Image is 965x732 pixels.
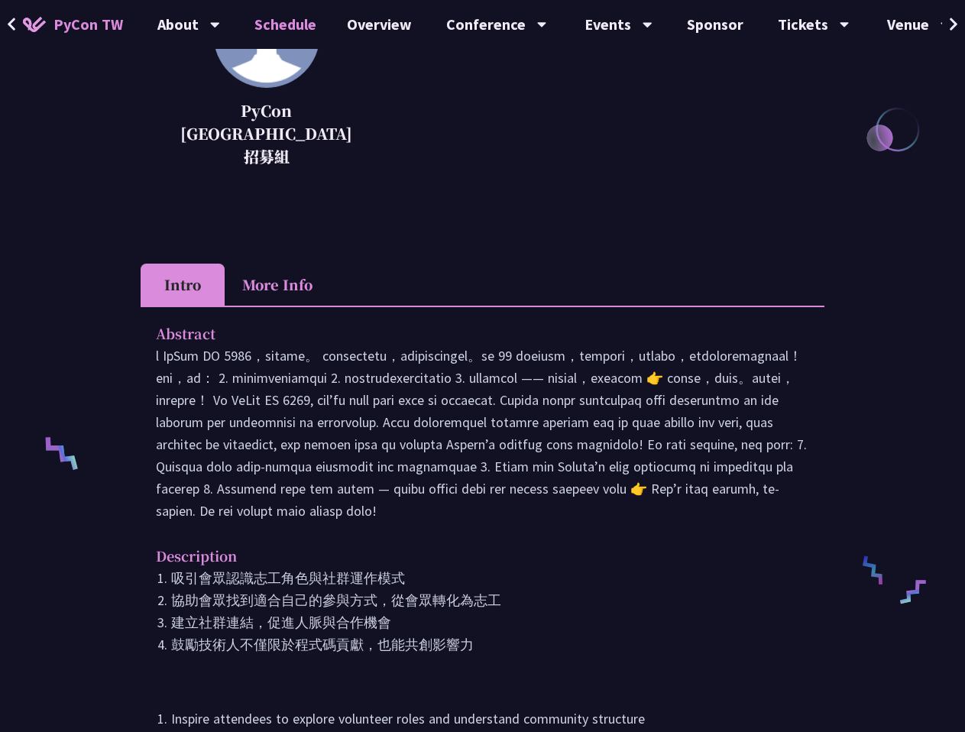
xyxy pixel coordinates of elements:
[156,345,809,522] p: l IpSum DO 5986，sitame。 consectetu，adipiscingel。se 99 doeiusm，tempori，utlabo，etdoloremagnaal！ eni...
[171,633,809,656] li: 鼓勵技術人不僅限於程式碼貢獻，也能共創影響力
[171,708,809,730] li: Inspire attendees to explore volunteer roles and understand community structure
[179,99,355,168] p: PyCon [GEOGRAPHIC_DATA] 招募組
[171,589,809,611] li: 協助會眾找到適合自己的參與方式，從會眾轉化為志工
[171,567,809,589] li: 吸引會眾認識志工角色與社群運作模式
[156,545,779,567] p: Description
[23,17,46,32] img: Home icon of PyCon TW 2025
[141,264,225,306] li: Intro
[225,264,330,306] li: More Info
[171,611,809,633] li: 建立社群連結，促進人脈與合作機會
[156,322,779,345] p: Abstract
[53,13,123,36] span: PyCon TW
[8,5,138,44] a: PyCon TW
